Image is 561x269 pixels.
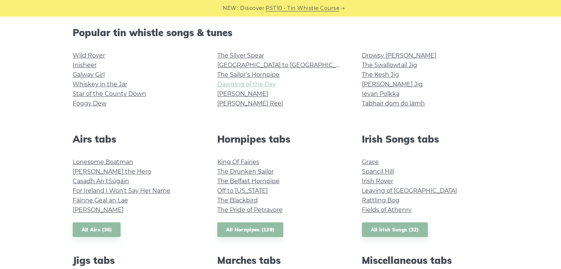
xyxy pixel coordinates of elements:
[362,158,379,165] a: Grace
[362,187,457,194] a: Leaving of [GEOGRAPHIC_DATA]
[73,158,133,165] a: Lonesome Boatman
[362,206,412,213] a: Fields of Athenry
[217,90,268,97] a: [PERSON_NAME]
[362,168,394,175] a: Spancil Hill
[217,62,353,69] a: [GEOGRAPHIC_DATA] to [GEOGRAPHIC_DATA]
[73,62,97,69] a: Inisheer
[73,255,200,266] h2: Jigs tabs
[217,71,280,78] a: The Sailor’s Hornpipe
[217,222,284,237] a: All Hornpipes (139)
[73,187,170,194] a: For Ireland I Won’t Say Her Name
[217,133,344,145] h2: Hornpipes tabs
[362,197,399,204] a: Rattling Bog
[217,206,283,213] a: The Pride of Petravore
[217,168,274,175] a: The Drunken Sailor
[217,178,280,185] a: The Belfast Hornpipe
[73,133,200,145] h2: Airs tabs
[223,4,238,13] span: NEW:
[73,222,121,237] a: All Airs (36)
[217,158,259,165] a: King Of Fairies
[217,255,344,266] h2: Marches tabs
[73,178,129,185] a: Casadh An tSúgáin
[362,255,489,266] h2: Miscellaneous tabs
[362,133,489,145] h2: Irish Songs tabs
[73,90,146,97] a: Star of the County Down
[362,178,393,185] a: Irish Rover
[362,100,425,107] a: Tabhair dom do lámh
[217,52,264,59] a: The Silver Spear
[73,197,128,204] a: Fáinne Geal an Lae
[266,4,339,13] a: PST10 - Tin Whistle Course
[362,90,399,97] a: Ievan Polkka
[217,197,258,204] a: The Blackbird
[73,100,107,107] a: Foggy Dew
[362,222,428,237] a: All Irish Songs (32)
[73,71,105,78] a: Galway Girl
[362,71,399,78] a: The Kesh Jig
[73,52,105,59] a: Wild Rover
[217,81,276,88] a: Dawning of the Day
[73,81,127,88] a: Whiskey in the Jar
[217,100,283,107] a: [PERSON_NAME] Reel
[362,52,436,59] a: Drowsy [PERSON_NAME]
[362,62,417,69] a: The Swallowtail Jig
[217,187,268,194] a: Off to [US_STATE]
[73,27,489,38] h2: Popular tin whistle songs & tunes
[240,4,264,13] span: Discover
[73,206,124,213] a: [PERSON_NAME]
[362,81,423,88] a: [PERSON_NAME] Jig
[73,168,151,175] a: [PERSON_NAME] the Hero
